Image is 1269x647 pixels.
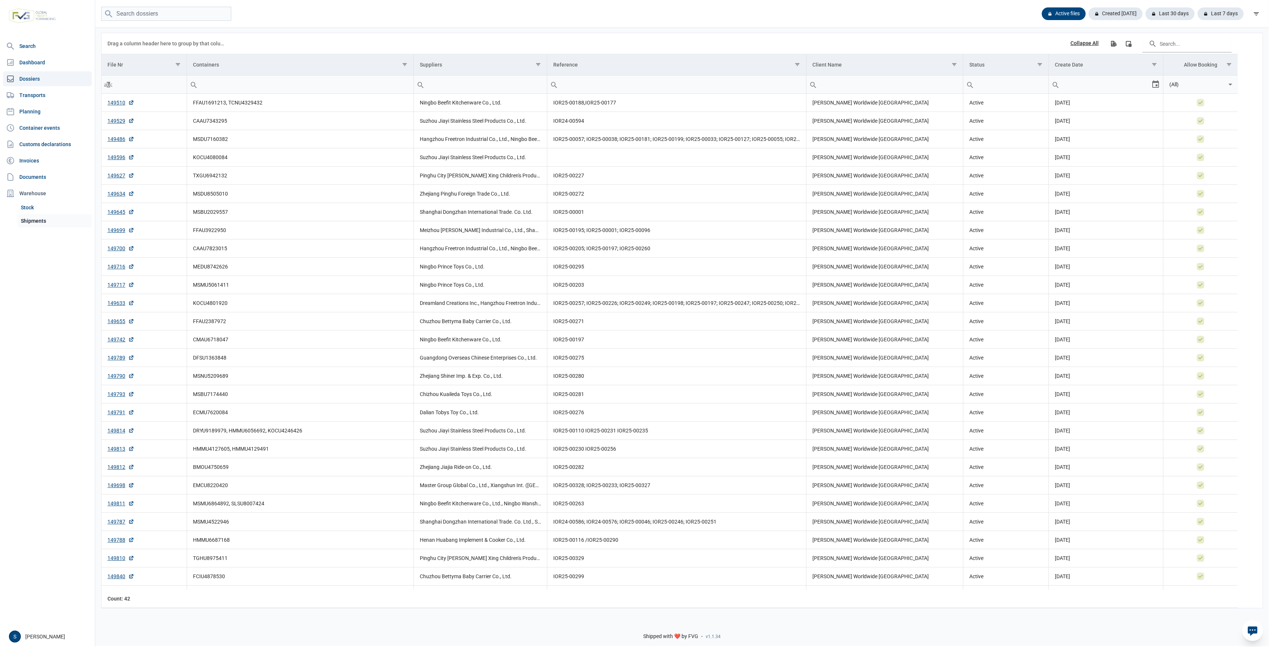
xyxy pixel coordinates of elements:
a: Documents [3,170,92,184]
td: Active [963,312,1049,331]
span: [DATE] [1055,519,1070,525]
td: IOR25-00282 [547,458,806,476]
td: [PERSON_NAME] Worldwide [GEOGRAPHIC_DATA] [806,458,963,476]
span: Show filter options for column 'Status' [1037,62,1043,67]
a: 149812 [107,463,134,471]
a: 149700 [107,245,134,252]
td: Column Containers [187,54,413,75]
td: Guangdong Overseas Chinese Enterprises Co., Ltd. [413,349,547,367]
td: Active [963,513,1049,531]
td: IOR25-00195; IOR25-00001; IOR25-00096 [547,221,806,239]
span: Show filter options for column 'Containers' [402,62,408,67]
span: [DATE] [1055,118,1070,124]
div: Select [1151,75,1160,93]
td: IOR25-00275 [547,349,806,367]
td: Column Create Date [1049,54,1163,75]
div: Last 7 days [1198,7,1244,20]
a: Planning [3,104,92,119]
a: 149698 [107,482,134,489]
td: IOR25-00295 [547,258,806,276]
td: Active [963,221,1049,239]
td: TXGU6942132 [187,167,413,185]
a: 149596 [107,154,134,161]
td: [PERSON_NAME] Worldwide [GEOGRAPHIC_DATA] [806,276,963,294]
a: Customs declarations [3,137,92,152]
a: 149840 [107,573,134,580]
td: Suzhou Jiayi Stainless Steel Products Co., Ltd. [413,440,547,458]
span: [DATE] [1055,555,1070,561]
td: [PERSON_NAME] Worldwide [GEOGRAPHIC_DATA] [806,495,963,513]
td: Zhejiang Shiner Imp. & Exp. Co., Ltd. [413,367,547,385]
td: Active [963,349,1049,367]
div: Search box [102,75,115,93]
td: FCIU4878530 [187,567,413,586]
span: Show filter options for column 'Suppliers' [535,62,541,67]
td: Hangzhou Freetron Industrial Co., Ltd., Ningbo Beefit Kitchenware Co., Ltd., Ningbo Wansheng Impo... [413,239,547,258]
td: Active [963,476,1049,495]
span: [DATE] [1055,227,1070,233]
span: [DATE] [1055,337,1070,342]
input: Filter cell [102,75,187,93]
a: 149529 [107,117,134,125]
a: 149486 [107,135,134,143]
td: Active [963,531,1049,549]
span: [DATE] [1055,282,1070,288]
td: IOR25-00227 [547,167,806,185]
div: S [9,631,21,643]
span: [DATE] [1055,300,1070,306]
td: IOR25-00287 [547,586,806,604]
td: MSNU5209689 [187,367,413,385]
td: [PERSON_NAME] Worldwide [GEOGRAPHIC_DATA] [806,440,963,458]
td: IOR25-00116 /IOR25-00290 [547,531,806,549]
td: IOR25-00263 [547,495,806,513]
td: Active [963,203,1049,221]
td: [PERSON_NAME] Worldwide [GEOGRAPHIC_DATA] [806,349,963,367]
td: IOR24-00586; IOR24-00576; IOR25-00046; IOR25-00246; IOR25-00251 [547,513,806,531]
td: Ningbo Beefit Kitchenware Co., Ltd., Ningbo Wansheng Import and Export Co., Ltd. [413,495,547,513]
td: FFAU1691213, TCNU4329432 [187,94,413,112]
a: 149790 [107,372,134,380]
input: Filter cell [187,75,413,93]
input: Filter cell [1049,75,1151,93]
span: [DATE] [1055,391,1070,397]
td: Filter cell [806,75,963,94]
span: Show filter options for column 'Reference' [795,62,800,67]
td: Active [963,403,1049,422]
td: [PERSON_NAME] Worldwide [GEOGRAPHIC_DATA] [806,94,963,112]
td: IOR25-00276 [547,403,806,422]
div: File Nr Count: 42 [107,595,181,602]
td: Active [963,458,1049,476]
td: DRYU9189979, HMMU6056692, KOCU4246426 [187,422,413,440]
a: Search [3,39,92,54]
div: Warehouse [3,186,92,201]
a: 149811 [107,500,134,507]
span: Show filter options for column 'Allow Booking' [1226,62,1232,67]
td: Active [963,440,1049,458]
div: Active files [1042,7,1086,20]
td: [PERSON_NAME] Worldwide [GEOGRAPHIC_DATA] [806,258,963,276]
span: [DATE] [1055,245,1070,251]
td: [PERSON_NAME] Worldwide [GEOGRAPHIC_DATA] [806,367,963,385]
td: Column Allow Booking [1163,54,1238,75]
td: Active [963,331,1049,349]
span: [DATE] [1055,136,1070,142]
span: [DATE] [1055,573,1070,579]
td: Ningbo Beefit Kitchenware Co., Ltd. [413,331,547,349]
td: IOR25-00230 IOR25-00256 [547,440,806,458]
td: Active [963,167,1049,185]
span: Shipped with ❤️ by FVG [644,633,699,640]
a: Dashboard [3,55,92,70]
span: [DATE] [1055,373,1070,379]
td: IOR25-00188,IOR25-00177 [547,94,806,112]
span: [DATE] [1055,264,1070,270]
div: Export all data to Excel [1107,37,1120,50]
input: Filter cell [547,75,806,93]
a: Container events [3,120,92,135]
td: ECMU7620084 [187,403,413,422]
td: MSMU4522946 [187,513,413,531]
td: Column Suppliers [413,54,547,75]
a: 149627 [107,172,134,179]
td: TCNU1401282 [187,586,413,604]
div: File Nr [107,62,123,68]
a: 149655 [107,318,134,325]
